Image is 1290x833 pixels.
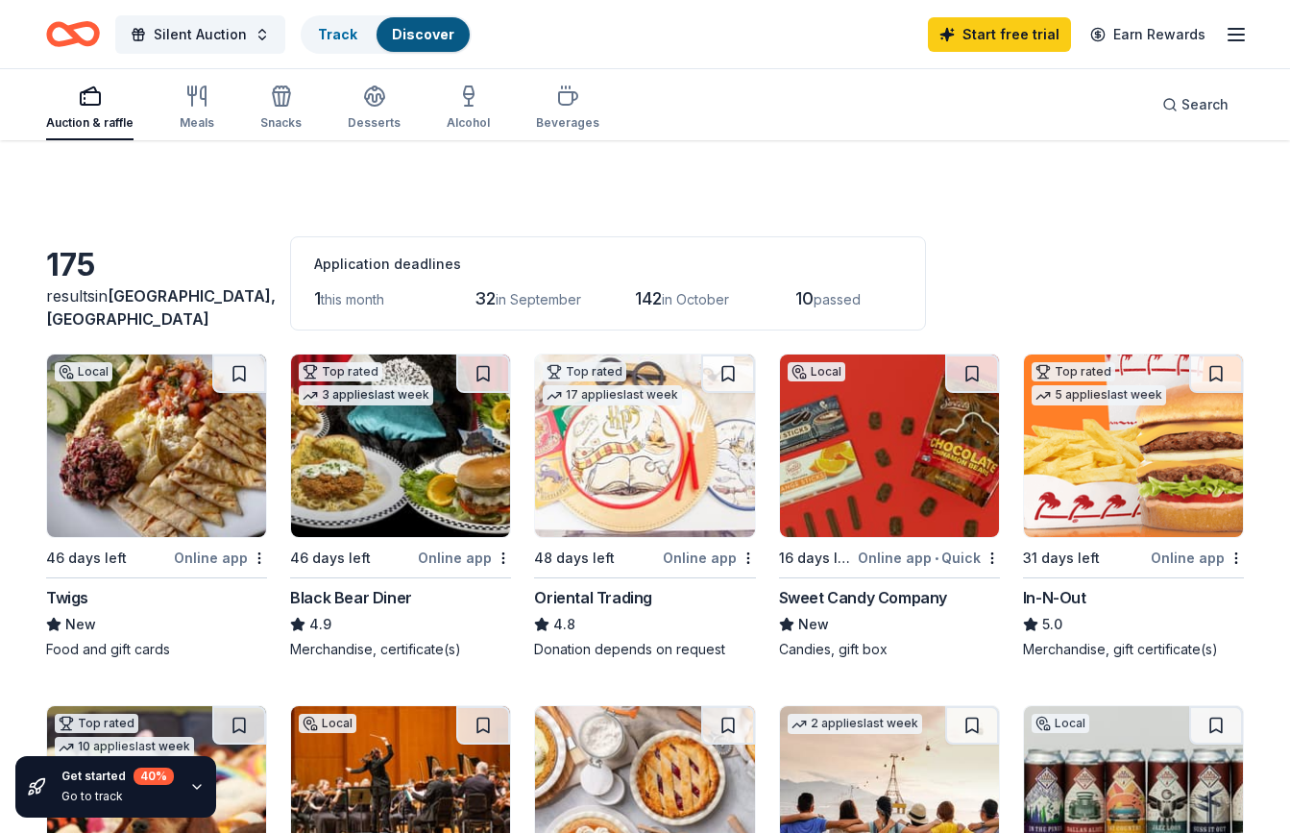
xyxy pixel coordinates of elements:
div: 5 applies last week [1032,385,1166,405]
div: 17 applies last week [543,385,682,405]
a: Track [318,26,357,42]
div: Black Bear Diner [290,586,412,609]
div: Get started [61,768,174,785]
a: Discover [392,26,454,42]
div: Top rated [55,714,138,733]
div: 175 [46,246,267,284]
div: 10 applies last week [55,737,194,757]
div: Donation depends on request [534,640,755,659]
span: 5.0 [1042,613,1062,636]
div: Food and gift cards [46,640,267,659]
span: 4.9 [309,613,331,636]
a: Earn Rewards [1079,17,1217,52]
a: Start free trial [928,17,1071,52]
div: Meals [180,115,214,131]
div: Oriental Trading [534,586,652,609]
span: • [935,551,938,566]
a: Image for In-N-OutTop rated5 applieslast week31 days leftOnline appIn-N-Out5.0Merchandise, gift c... [1023,354,1244,659]
div: Top rated [1032,362,1115,381]
div: Online app [663,546,756,570]
div: Online app [174,546,267,570]
button: Snacks [260,77,302,140]
span: in October [662,291,729,307]
div: Online app [418,546,511,570]
img: Image for Sweet Candy Company [780,355,999,537]
span: 4.8 [553,613,575,636]
div: 31 days left [1023,547,1100,570]
span: New [798,613,829,636]
span: Search [1181,93,1229,116]
div: 3 applies last week [299,385,433,405]
button: Beverages [536,77,599,140]
div: 40 % [134,768,174,785]
div: 46 days left [290,547,371,570]
div: Merchandise, certificate(s) [290,640,511,659]
a: Image for Oriental TradingTop rated17 applieslast week48 days leftOnline appOriental Trading4.8Do... [534,354,755,659]
a: Image for Black Bear DinerTop rated3 applieslast week46 days leftOnline appBlack Bear Diner4.9Mer... [290,354,511,659]
div: Go to track [61,789,174,804]
div: Auction & raffle [46,115,134,131]
div: Application deadlines [314,253,902,276]
span: passed [814,291,861,307]
button: Meals [180,77,214,140]
div: Local [788,362,845,381]
a: Image for Sweet Candy CompanyLocal16 days leftOnline app•QuickSweet Candy CompanyNewCandies, gift... [779,354,1000,659]
img: Image for In-N-Out [1024,355,1243,537]
div: Local [299,714,356,733]
span: 1 [314,288,321,308]
div: Desserts [348,115,401,131]
a: Home [46,12,100,57]
button: Desserts [348,77,401,140]
div: Online app [1151,546,1244,570]
button: Alcohol [447,77,490,140]
div: 2 applies last week [788,714,922,734]
div: Beverages [536,115,599,131]
a: Image for TwigsLocal46 days leftOnline appTwigsNewFood and gift cards [46,354,267,659]
div: Top rated [543,362,626,381]
img: Image for Twigs [47,355,266,537]
button: Search [1147,86,1244,124]
div: Top rated [299,362,382,381]
span: [GEOGRAPHIC_DATA], [GEOGRAPHIC_DATA] [46,286,276,329]
div: 48 days left [534,547,615,570]
img: Image for Black Bear Diner [291,355,510,537]
span: in [46,286,276,329]
img: Image for Oriental Trading [535,355,754,537]
span: 142 [635,288,662,308]
button: TrackDiscover [301,15,472,54]
span: this month [321,291,384,307]
div: Alcohol [447,115,490,131]
button: Auction & raffle [46,77,134,140]
div: Merchandise, gift certificate(s) [1023,640,1244,659]
div: 16 days left [779,547,854,570]
div: Candies, gift box [779,640,1000,659]
span: 10 [795,288,814,308]
button: Silent Auction [115,15,285,54]
div: Local [55,362,112,381]
div: Twigs [46,586,88,609]
div: Snacks [260,115,302,131]
div: In-N-Out [1023,586,1086,609]
span: 32 [475,288,496,308]
div: Sweet Candy Company [779,586,947,609]
div: Local [1032,714,1089,733]
div: 46 days left [46,547,127,570]
div: results [46,284,267,331]
span: New [65,613,96,636]
div: Online app Quick [858,546,1000,570]
span: in September [496,291,581,307]
span: Silent Auction [154,23,247,46]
